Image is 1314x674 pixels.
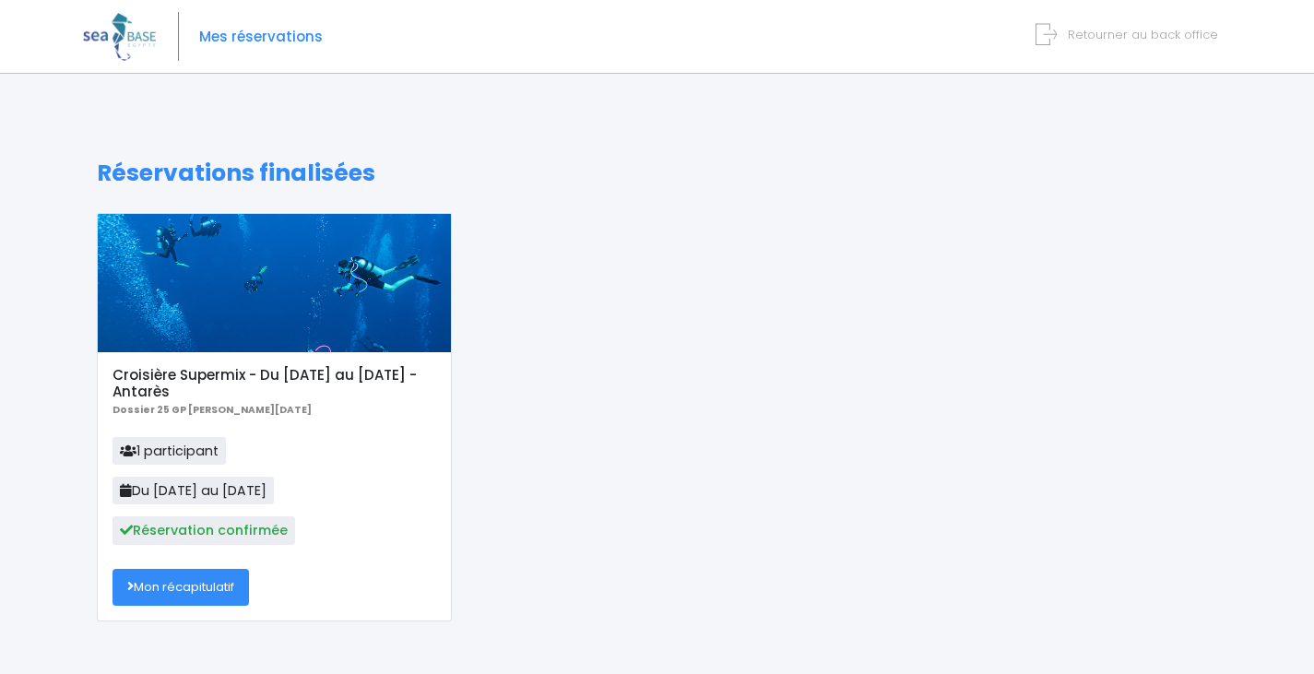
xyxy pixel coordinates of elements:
h1: Réservations finalisées [97,160,1217,187]
a: Mon récapitulatif [112,569,249,606]
span: Réservation confirmée [112,516,295,544]
b: Dossier 25 GP [PERSON_NAME][DATE] [112,403,312,417]
span: Retourner au back office [1068,26,1218,43]
span: Du [DATE] au [DATE] [112,477,274,504]
h5: Croisière Supermix - Du [DATE] au [DATE] - Antarès [112,367,435,400]
a: Retourner au back office [1043,26,1218,43]
span: 1 participant [112,437,226,465]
